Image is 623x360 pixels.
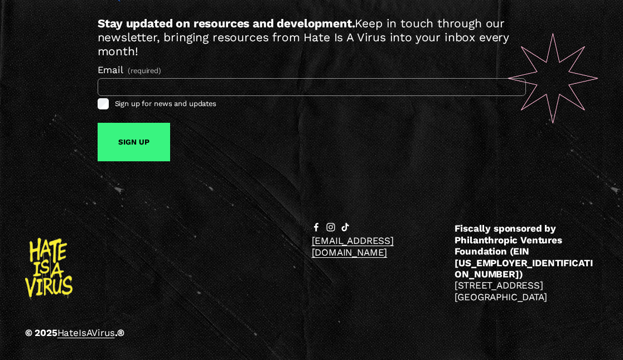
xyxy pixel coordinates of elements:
[98,64,123,75] span: Email
[455,223,598,303] p: [STREET_ADDRESS] [GEOGRAPHIC_DATA]
[115,327,125,338] strong: .®
[312,235,455,258] a: [EMAIL_ADDRESS][DOMAIN_NAME]
[98,123,171,161] button: Sign Up
[128,66,161,75] span: (required)
[98,16,355,30] strong: Stay updated on resources and development.
[326,223,335,232] a: instagram-unauth
[312,223,321,232] a: facebook-unauth
[57,327,115,338] a: HateIsAVirus
[455,223,593,280] strong: Fiscally sponsored by Philanthropic Ventures Foundation (EIN [US_EMPLOYER_IDENTIFICATION_NUMBER])
[98,98,109,109] input: Sign up for news and updates
[341,223,350,232] a: TikTok
[98,16,513,58] span: Keep in touch through our newsletter, bringing resources from Hate Is A Virus into your inbox eve...
[115,99,216,108] span: Sign up for news and updates
[25,327,57,338] strong: © 2025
